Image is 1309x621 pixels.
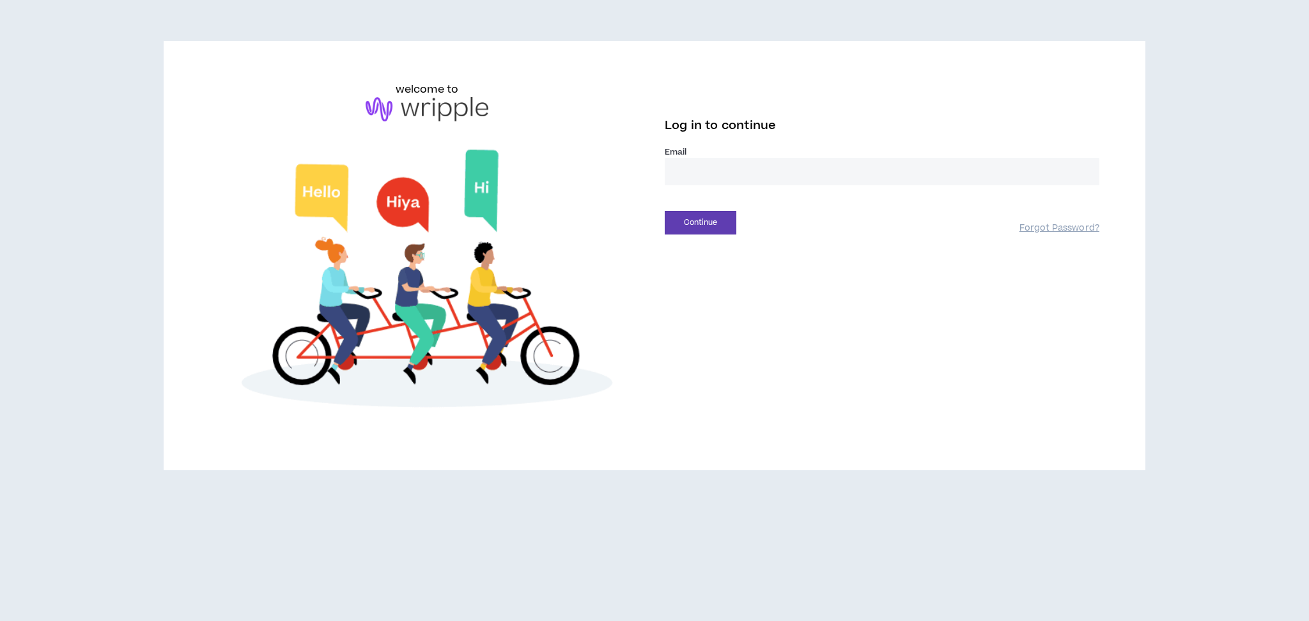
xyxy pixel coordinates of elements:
[665,211,736,234] button: Continue
[396,82,459,97] h6: welcome to
[366,97,488,121] img: logo-brand.png
[1019,222,1099,234] a: Forgot Password?
[665,118,776,134] span: Log in to continue
[665,146,1099,158] label: Email
[210,134,644,429] img: Welcome to Wripple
